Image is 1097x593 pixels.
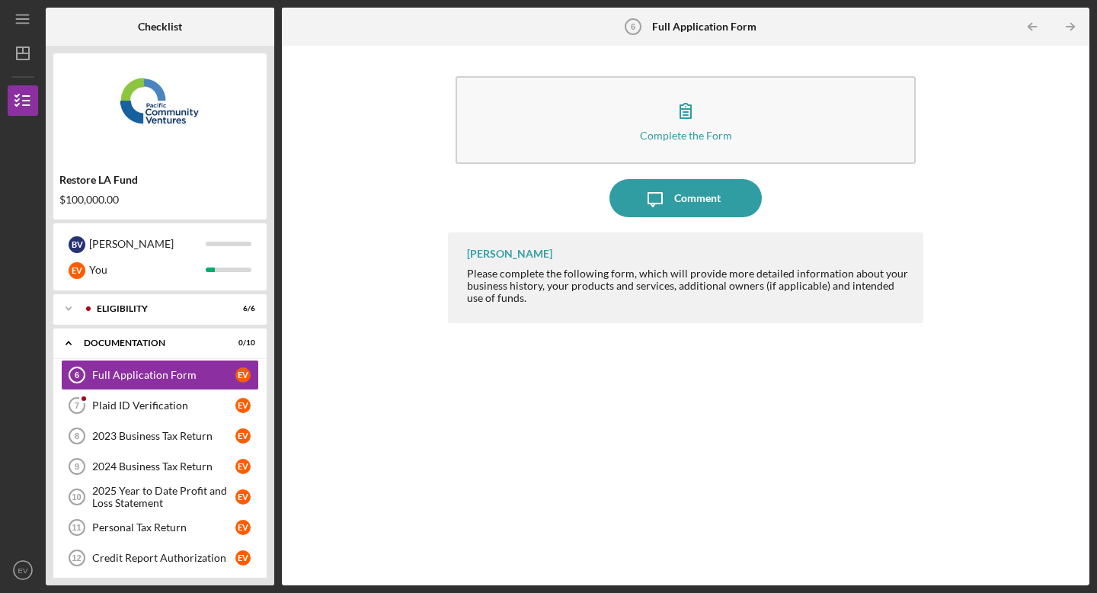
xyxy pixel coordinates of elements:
[8,555,38,585] button: EV
[75,431,79,441] tspan: 8
[467,248,552,260] div: [PERSON_NAME]
[69,236,85,253] div: B V
[61,360,259,390] a: 6Full Application FormEV
[235,520,251,535] div: E V
[640,130,732,141] div: Complete the Form
[59,174,261,186] div: Restore LA Fund
[61,482,259,512] a: 102025 Year to Date Profit and Loss StatementEV
[97,304,217,313] div: Eligibility
[84,338,217,348] div: Documentation
[609,179,762,217] button: Comment
[69,262,85,279] div: E V
[92,521,235,534] div: Personal Tax Return
[75,401,79,410] tspan: 7
[631,22,635,31] tspan: 6
[61,451,259,482] a: 92024 Business Tax ReturnEV
[138,21,182,33] b: Checklist
[89,231,206,257] div: [PERSON_NAME]
[92,399,235,412] div: Plaid ID Verification
[456,76,916,164] button: Complete the Form
[674,179,721,217] div: Comment
[72,523,81,532] tspan: 11
[235,398,251,413] div: E V
[61,543,259,573] a: 12Credit Report AuthorizationEV
[18,566,28,575] text: EV
[61,421,259,451] a: 82023 Business Tax ReturnEV
[92,552,235,564] div: Credit Report Authorization
[72,492,81,502] tspan: 10
[53,61,267,152] img: Product logo
[235,550,251,566] div: E V
[235,428,251,444] div: E V
[467,268,908,304] div: Please complete the following form, which will provide more detailed information about your busin...
[652,21,756,33] b: Full Application Form
[72,553,81,563] tspan: 12
[75,462,79,471] tspan: 9
[235,489,251,505] div: E V
[92,485,235,509] div: 2025 Year to Date Profit and Loss Statement
[75,370,79,380] tspan: 6
[92,460,235,473] div: 2024 Business Tax Return
[92,369,235,381] div: Full Application Form
[228,304,255,313] div: 6 / 6
[89,257,206,283] div: You
[61,390,259,421] a: 7Plaid ID VerificationEV
[59,194,261,206] div: $100,000.00
[228,338,255,348] div: 0 / 10
[61,512,259,543] a: 11Personal Tax ReturnEV
[92,430,235,442] div: 2023 Business Tax Return
[235,459,251,474] div: E V
[235,367,251,383] div: E V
